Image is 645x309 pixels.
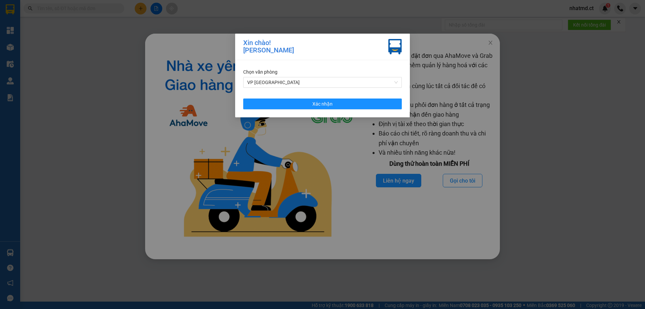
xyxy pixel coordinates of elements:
[388,39,402,54] img: vxr-icon
[247,77,398,87] span: VP Mỹ Đình
[243,39,294,54] div: Xin chào! [PERSON_NAME]
[243,68,402,76] div: Chọn văn phòng
[243,99,402,109] button: Xác nhận
[312,100,333,108] span: Xác nhận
